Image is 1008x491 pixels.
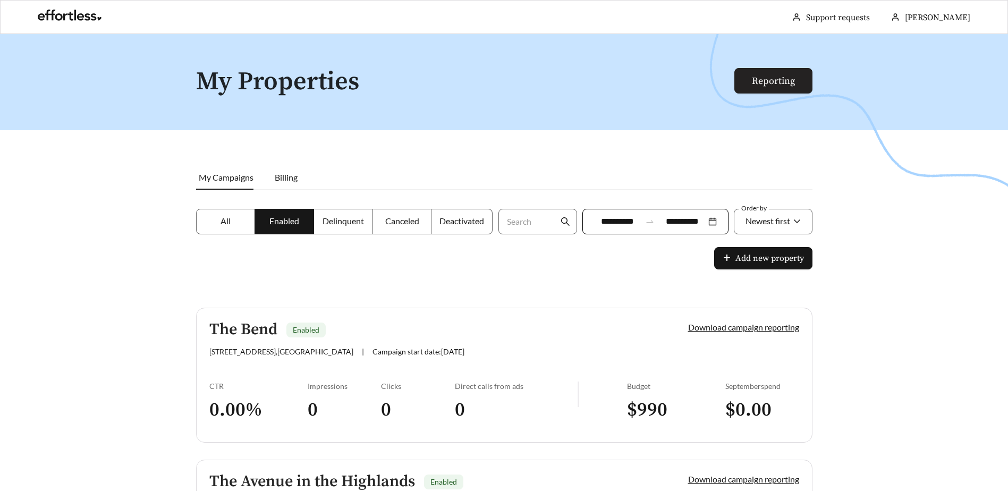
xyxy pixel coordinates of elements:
[209,398,308,422] h3: 0.00 %
[627,382,725,391] div: Budget
[561,217,570,226] span: search
[455,398,578,422] h3: 0
[688,322,799,332] a: Download campaign reporting
[725,382,799,391] div: September spend
[455,382,578,391] div: Direct calls from ads
[725,398,799,422] h3: $ 0.00
[746,216,790,226] span: Newest first
[806,12,870,23] a: Support requests
[714,247,812,269] button: plusAdd new property
[734,68,812,94] button: Reporting
[735,252,804,265] span: Add new property
[196,68,735,96] h1: My Properties
[752,75,795,87] a: Reporting
[308,398,382,422] h3: 0
[627,398,725,422] h3: $ 990
[372,347,464,356] span: Campaign start date: [DATE]
[905,12,970,23] span: [PERSON_NAME]
[385,216,419,226] span: Canceled
[381,382,455,391] div: Clicks
[645,217,655,226] span: swap-right
[209,347,353,356] span: [STREET_ADDRESS] , [GEOGRAPHIC_DATA]
[308,382,382,391] div: Impressions
[275,172,298,182] span: Billing
[439,216,484,226] span: Deactivated
[221,216,231,226] span: All
[362,347,364,356] span: |
[688,474,799,484] a: Download campaign reporting
[645,217,655,226] span: to
[199,172,253,182] span: My Campaigns
[578,382,579,407] img: line
[209,473,415,490] h5: The Avenue in the Highlands
[323,216,364,226] span: Delinquent
[723,253,731,264] span: plus
[209,382,308,391] div: CTR
[209,321,277,338] h5: The Bend
[196,308,812,443] a: The BendEnabled[STREET_ADDRESS],[GEOGRAPHIC_DATA]|Campaign start date:[DATE]Download campaign rep...
[430,477,457,486] span: Enabled
[381,398,455,422] h3: 0
[293,325,319,334] span: Enabled
[269,216,299,226] span: Enabled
